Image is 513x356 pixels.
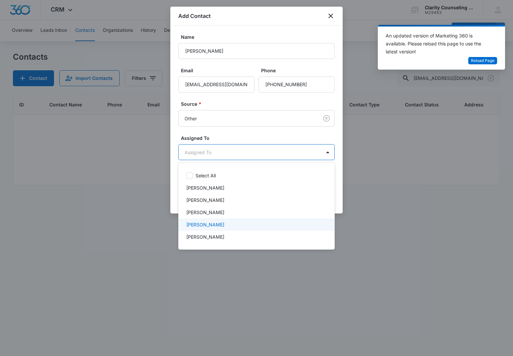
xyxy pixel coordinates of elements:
p: [PERSON_NAME] [186,209,224,216]
p: [PERSON_NAME] [186,184,224,191]
p: [PERSON_NAME] [186,233,224,240]
p: [PERSON_NAME] [186,221,224,228]
p: Select All [196,172,216,179]
span: Reload Page [471,58,494,64]
p: [PERSON_NAME] [186,197,224,204]
div: An updated version of Marketing 360 is available. Please reload this page to use the latest version! [386,32,489,56]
